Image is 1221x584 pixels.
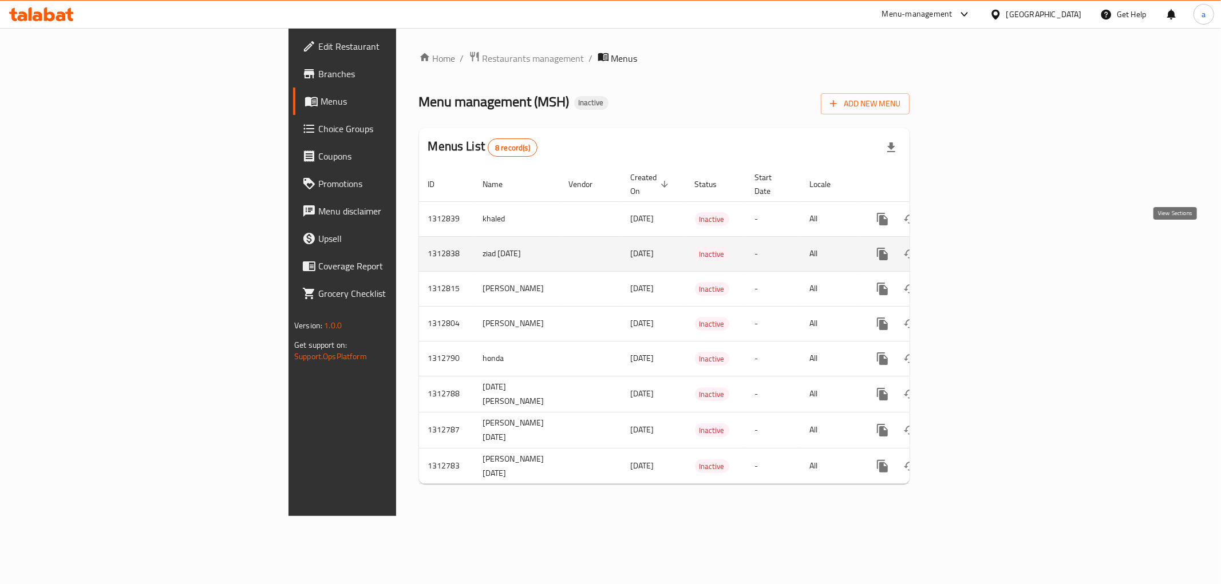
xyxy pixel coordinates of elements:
[830,97,900,111] span: Add New Menu
[860,167,988,202] th: Actions
[474,236,560,271] td: ziad [DATE]
[695,317,729,331] span: Inactive
[294,337,347,352] span: Get support on:
[293,115,492,142] a: Choice Groups
[631,316,654,331] span: [DATE]
[631,281,654,296] span: [DATE]
[611,51,638,65] span: Menus
[318,232,483,245] span: Upsell
[419,51,910,66] nav: breadcrumb
[324,318,342,333] span: 1.0.0
[1006,8,1082,21] div: [GEOGRAPHIC_DATA]
[695,282,729,296] div: Inactive
[631,458,654,473] span: [DATE]
[821,93,910,114] button: Add New Menu
[695,388,729,401] span: Inactive
[293,225,492,252] a: Upsell
[474,376,560,412] td: [DATE] [PERSON_NAME]
[896,205,924,233] button: Change Status
[695,387,729,401] div: Inactive
[474,201,560,236] td: khaled
[746,306,801,341] td: -
[695,283,729,296] span: Inactive
[801,341,860,376] td: All
[631,170,672,198] span: Created On
[631,386,654,401] span: [DATE]
[801,376,860,412] td: All
[746,341,801,376] td: -
[474,412,560,448] td: [PERSON_NAME] [DATE]
[801,201,860,236] td: All
[631,351,654,366] span: [DATE]
[882,7,953,21] div: Menu-management
[318,177,483,190] span: Promotions
[878,134,905,161] div: Export file
[488,138,538,157] div: Total records count
[755,170,787,198] span: Start Date
[419,89,570,114] span: Menu management ( MSH )
[695,248,729,261] span: Inactive
[869,345,896,372] button: more
[318,39,483,53] span: Edit Restaurant
[631,246,654,261] span: [DATE]
[746,236,801,271] td: -
[318,287,483,300] span: Grocery Checklist
[474,341,560,376] td: honda
[483,177,518,191] span: Name
[318,259,483,273] span: Coverage Report
[293,197,492,225] a: Menu disclaimer
[293,60,492,88] a: Branches
[695,424,729,437] span: Inactive
[293,280,492,307] a: Grocery Checklist
[746,271,801,306] td: -
[695,213,729,226] span: Inactive
[695,212,729,226] div: Inactive
[318,149,483,163] span: Coupons
[896,345,924,372] button: Change Status
[589,51,593,65] li: /
[810,177,846,191] span: Locale
[801,412,860,448] td: All
[801,306,860,341] td: All
[746,412,801,448] td: -
[483,51,584,65] span: Restaurants management
[896,380,924,408] button: Change Status
[474,271,560,306] td: [PERSON_NAME]
[488,142,537,153] span: 8 record(s)
[869,205,896,233] button: more
[631,422,654,437] span: [DATE]
[869,310,896,337] button: more
[801,448,860,484] td: All
[746,448,801,484] td: -
[896,452,924,480] button: Change Status
[869,380,896,408] button: more
[318,67,483,81] span: Branches
[695,459,729,473] div: Inactive
[294,349,367,364] a: Support.OpsPlatform
[695,352,729,366] div: Inactive
[474,448,560,484] td: [PERSON_NAME] [DATE]
[293,142,492,170] a: Coupons
[293,170,492,197] a: Promotions
[293,88,492,115] a: Menus
[321,94,483,108] span: Menus
[293,252,492,280] a: Coverage Report
[631,211,654,226] span: [DATE]
[574,96,608,110] div: Inactive
[746,376,801,412] td: -
[896,275,924,303] button: Change Status
[896,416,924,444] button: Change Status
[469,51,584,66] a: Restaurants management
[428,138,538,157] h2: Menus List
[695,423,729,437] div: Inactive
[318,122,483,136] span: Choice Groups
[474,306,560,341] td: [PERSON_NAME]
[318,204,483,218] span: Menu disclaimer
[801,271,860,306] td: All
[869,416,896,444] button: more
[294,318,322,333] span: Version:
[569,177,608,191] span: Vendor
[695,177,732,191] span: Status
[869,275,896,303] button: more
[419,167,988,484] table: enhanced table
